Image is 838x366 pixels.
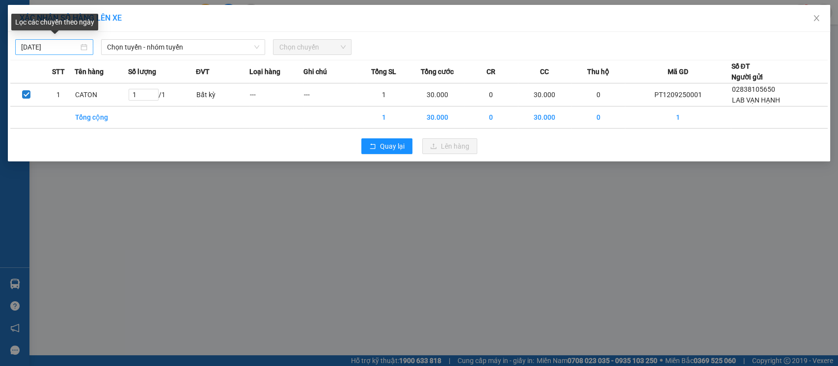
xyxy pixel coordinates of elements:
[75,83,128,106] td: CATON
[571,106,625,129] td: 0
[249,66,280,77] span: Loại hàng
[668,66,688,77] span: Mã GD
[75,66,104,77] span: Tên hàng
[75,106,128,129] td: Tổng cộng
[52,66,65,77] span: STT
[11,14,98,30] div: Lọc các chuyến theo ngày
[20,13,122,23] span: XÁC NHẬN SỐ HÀNG LÊN XE
[361,138,412,154] button: rollbackQuay lại
[486,66,495,77] span: CR
[540,66,549,77] span: CC
[43,83,75,106] td: 1
[518,83,571,106] td: 30.000
[625,106,731,129] td: 1
[731,85,775,93] span: 02838105650
[421,66,454,77] span: Tổng cước
[731,61,762,82] div: Số ĐT Người gửi
[422,138,477,154] button: uploadLên hàng
[731,96,780,104] span: LAB VẠN HẠNH
[518,106,571,129] td: 30.000
[303,83,357,106] td: ---
[357,106,410,129] td: 1
[196,66,210,77] span: ĐVT
[107,40,259,54] span: Chọn tuyến - nhóm tuyến
[571,83,625,106] td: 0
[279,40,345,54] span: Chọn chuyến
[303,66,327,77] span: Ghi chú
[128,66,156,77] span: Số lượng
[464,106,517,129] td: 0
[410,106,464,129] td: 30.000
[249,83,303,106] td: ---
[587,66,609,77] span: Thu hộ
[371,66,396,77] span: Tổng SL
[357,83,410,106] td: 1
[196,83,249,106] td: Bất kỳ
[464,83,517,106] td: 0
[625,83,731,106] td: PT1209250001
[254,44,260,50] span: down
[410,83,464,106] td: 30.000
[812,14,820,22] span: close
[369,143,376,151] span: rollback
[380,141,405,152] span: Quay lại
[21,42,79,52] input: 12/09/2025
[128,83,196,106] td: / 1
[803,5,830,32] button: Close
